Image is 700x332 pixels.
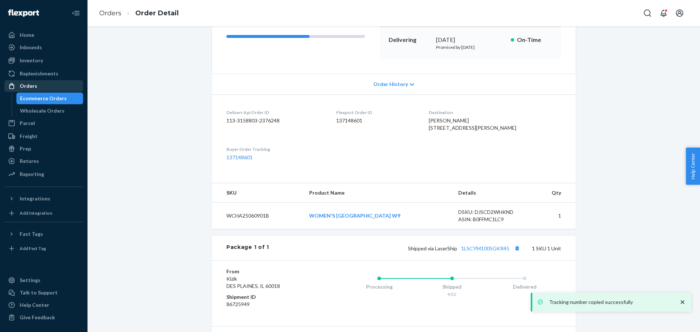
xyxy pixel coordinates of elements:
img: Flexport logo [8,9,39,17]
div: Processing [343,283,416,290]
th: Details [452,183,533,203]
a: Prep [4,143,83,155]
button: Integrations [4,193,83,204]
dt: Shipment ID [226,293,314,301]
td: 1 [532,203,576,229]
th: Product Name [303,183,452,203]
div: ASIN: B0FFMC1LC9 [458,216,527,223]
svg: close toast [679,298,686,306]
a: 137148601 [226,154,253,160]
div: Ecommerce Orders [20,95,67,102]
a: Parcel [4,117,83,129]
div: Parcel [20,120,35,127]
div: Wholesale Orders [20,107,65,114]
div: Orders [20,82,37,90]
span: [PERSON_NAME] [STREET_ADDRESS][PERSON_NAME] [429,117,516,131]
div: 1 SKU 1 Unit [269,243,561,253]
dd: 113-3158803-2376248 [226,117,324,124]
div: 9/22 [416,291,489,297]
p: Delivering [389,36,430,44]
dt: Buyer Order Tracking [226,146,324,152]
div: Help Center [20,301,49,309]
span: Order History [373,81,408,88]
a: Inventory [4,55,83,66]
div: Add Integration [20,210,52,216]
div: Returns [20,157,39,165]
p: Tracking number copied successfully [549,298,672,306]
a: WOMEN'S [GEOGRAPHIC_DATA] W9 [309,212,400,219]
a: Order Detail [135,9,179,17]
a: Add Fast Tag [4,243,83,254]
div: [DATE] [436,36,505,44]
span: Shipped via LaserShip [408,245,522,251]
div: Settings [20,277,40,284]
div: Integrations [20,195,50,202]
div: Give Feedback [20,314,55,321]
div: Fast Tags [20,230,43,238]
a: Returns [4,155,83,167]
div: Home [20,31,34,39]
dd: 137148601 [336,117,417,124]
th: Qty [532,183,576,203]
div: Shipped [416,283,489,290]
div: Inventory [20,57,43,64]
button: Fast Tags [4,228,83,240]
a: Inbounds [4,42,83,53]
div: Add Fast Tag [20,245,46,251]
dt: Destination [429,109,561,116]
span: Kizik DES PLAINES, IL 60018 [226,276,280,289]
div: DSKU: DJSCD2WHKND [458,208,527,216]
a: Add Integration [4,207,83,219]
button: Open notifications [656,6,671,20]
button: Close Navigation [69,6,83,20]
dd: 86725949 [226,301,314,308]
a: Home [4,29,83,41]
th: SKU [212,183,303,203]
p: Promised by [DATE] [436,44,505,50]
a: Freight [4,130,83,142]
a: Talk to Support [4,287,83,298]
a: Replenishments [4,68,83,79]
div: Inbounds [20,44,42,51]
button: Open account menu [672,6,687,20]
button: Give Feedback [4,312,83,323]
dt: Flexport Order ID [336,109,417,116]
ol: breadcrumbs [93,3,184,24]
a: Orders [99,9,121,17]
button: Copy tracking number [512,243,522,253]
button: Help Center [686,148,700,185]
div: Delivered [488,283,561,290]
a: Reporting [4,168,83,180]
button: Open Search Box [640,6,655,20]
p: On-Time [517,36,552,44]
div: Talk to Support [20,289,58,296]
div: Prep [20,145,31,152]
div: Package 1 of 1 [226,243,269,253]
td: WCHA25060901B [212,203,303,229]
a: Orders [4,80,83,92]
div: Reporting [20,171,44,178]
dt: Deliverr Api Order ID [226,109,324,116]
a: Settings [4,274,83,286]
a: 1LSCYM1005GKR45 [461,245,509,251]
div: Replenishments [20,70,58,77]
a: Help Center [4,299,83,311]
a: Wholesale Orders [16,105,83,117]
dt: From [226,268,314,275]
a: Ecommerce Orders [16,93,83,104]
div: Freight [20,133,38,140]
